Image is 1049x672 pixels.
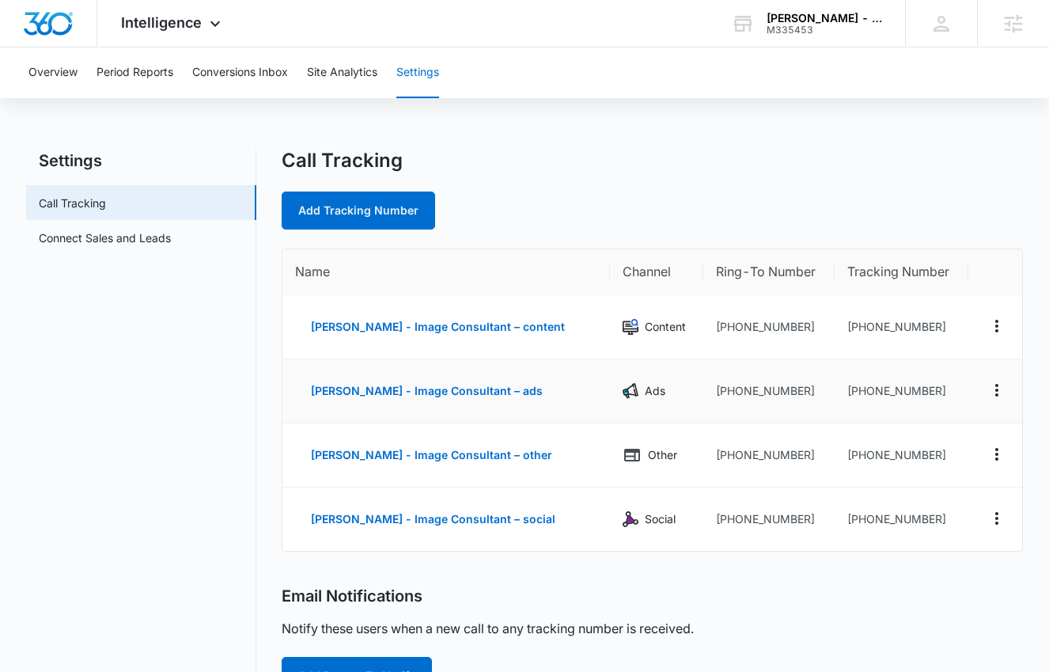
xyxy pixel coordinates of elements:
button: Actions [984,313,1009,339]
button: Settings [396,47,439,98]
p: Ads [645,382,665,400]
td: [PHONE_NUMBER] [835,295,968,359]
td: [PHONE_NUMBER] [703,295,835,359]
p: Content [645,318,686,336]
td: [PHONE_NUMBER] [835,488,968,551]
h1: Call Tracking [282,149,403,173]
td: [PHONE_NUMBER] [835,359,968,423]
button: Period Reports [97,47,173,98]
button: Actions [984,442,1009,467]
th: Tracking Number [835,249,968,295]
button: Overview [28,47,78,98]
p: Other [648,446,677,464]
button: Actions [984,506,1009,531]
button: Conversions Inbox [192,47,288,98]
th: Name [282,249,610,295]
h2: Settings [26,149,256,173]
button: Actions [984,378,1009,403]
button: [PERSON_NAME] - Image Consultant – social [295,500,571,538]
a: Add Tracking Number [282,192,435,230]
h2: Email Notifications [282,587,422,606]
td: [PHONE_NUMBER] [703,359,835,423]
p: Notify these users when a new call to any tracking number is received. [282,619,694,638]
th: Ring-To Number [703,249,835,295]
td: [PHONE_NUMBER] [835,423,968,488]
button: [PERSON_NAME] - Image Consultant – ads [295,372,559,410]
button: Site Analytics [307,47,377,98]
span: Intelligence [121,14,202,31]
a: Call Tracking [39,195,106,211]
p: Social [645,511,676,528]
td: [PHONE_NUMBER] [703,488,835,551]
img: Content [623,319,638,335]
th: Channel [610,249,703,295]
img: Ads [623,383,638,399]
button: [PERSON_NAME] - Image Consultant – other [295,436,568,474]
td: [PHONE_NUMBER] [703,423,835,488]
button: [PERSON_NAME] - Image Consultant – content [295,308,581,346]
div: account id [767,25,882,36]
div: account name [767,12,882,25]
img: Social [623,511,638,527]
a: Connect Sales and Leads [39,230,171,246]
